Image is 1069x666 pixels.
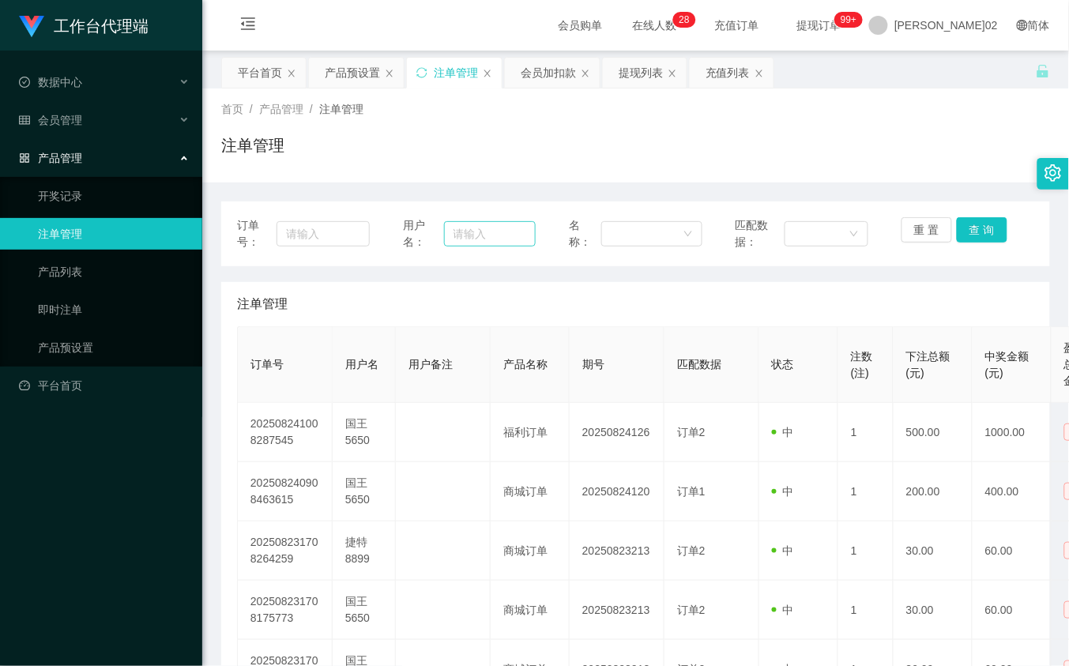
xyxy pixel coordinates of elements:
[570,462,664,521] td: 20250824120
[619,58,663,88] div: 提现列表
[221,1,275,51] i: 图标： menu-fold
[319,103,363,115] span: 注单管理
[973,462,1052,521] td: 400.00
[238,581,333,640] td: 202508231708175773
[673,12,696,28] sup: 28
[19,370,190,401] a: 图标： 仪表板平台首页
[408,358,453,371] span: 用户备注
[569,217,600,250] span: 名称：
[310,103,313,115] span: /
[483,69,492,78] i: 图标： 关闭
[684,12,690,28] p: 8
[19,115,30,126] i: 图标： table
[581,69,590,78] i: 图标： 关闭
[901,217,952,243] button: 重 置
[632,19,676,32] font: 在线人数
[38,218,190,250] a: 注单管理
[54,1,149,51] h1: 工作台代理端
[325,58,380,88] div: 产品预设置
[238,521,333,581] td: 202508231708264259
[1045,164,1062,182] i: 图标： 设置
[19,77,30,88] i: 图标： check-circle-o
[38,180,190,212] a: 开奖记录
[238,403,333,462] td: 202508241008287545
[277,221,370,246] input: 请输入
[444,221,536,246] input: 请输入
[679,12,685,28] p: 2
[985,350,1029,379] span: 中奖金额(元)
[491,521,570,581] td: 商城订单
[894,403,973,462] td: 500.00
[772,358,794,371] span: 状态
[851,350,873,379] span: 注数(注)
[906,350,950,379] span: 下注总额(元)
[1036,64,1050,78] i: 图标： 解锁
[521,58,576,88] div: 会员加扣款
[38,76,82,88] font: 数据中心
[582,358,604,371] span: 期号
[973,403,1052,462] td: 1000.00
[333,403,396,462] td: 国王5650
[1028,19,1050,32] font: 简体
[570,581,664,640] td: 20250823213
[38,332,190,363] a: 产品预设置
[403,217,443,250] span: 用户名：
[783,485,794,498] font: 中
[19,16,44,38] img: logo.9652507e.png
[385,69,394,78] i: 图标： 关闭
[38,294,190,325] a: 即时注单
[570,521,664,581] td: 20250823213
[19,19,149,32] a: 工作台代理端
[668,69,677,78] i: 图标： 关闭
[783,604,794,616] font: 中
[38,256,190,288] a: 产品列表
[677,544,706,557] span: 订单2
[677,358,721,371] span: 匹配数据
[894,462,973,521] td: 200.00
[849,229,859,240] i: 图标： 向下
[238,462,333,521] td: 202508240908463615
[221,134,284,157] h1: 注单管理
[333,581,396,640] td: 国王5650
[783,426,794,438] font: 中
[783,544,794,557] font: 中
[333,462,396,521] td: 国王5650
[714,19,758,32] font: 充值订单
[838,403,894,462] td: 1
[238,58,282,88] div: 平台首页
[1017,20,1028,31] i: 图标： global
[755,69,764,78] i: 图标： 关闭
[736,217,785,250] span: 匹配数据：
[259,103,303,115] span: 产品管理
[503,358,548,371] span: 产品名称
[683,229,693,240] i: 图标： 向下
[491,403,570,462] td: 福利订单
[434,58,478,88] div: 注单管理
[957,217,1007,243] button: 查 询
[491,581,570,640] td: 商城订单
[221,103,243,115] span: 首页
[796,19,841,32] font: 提现订单
[333,521,396,581] td: 捷特8899
[838,462,894,521] td: 1
[973,521,1052,581] td: 60.00
[706,58,750,88] div: 充值列表
[677,604,706,616] span: 订单2
[287,69,296,78] i: 图标： 关闭
[834,12,863,28] sup: 948
[838,581,894,640] td: 1
[237,217,277,250] span: 订单号：
[838,521,894,581] td: 1
[250,103,253,115] span: /
[38,152,82,164] font: 产品管理
[416,67,427,78] i: 图标： 同步
[894,581,973,640] td: 30.00
[894,521,973,581] td: 30.00
[677,485,706,498] span: 订单1
[237,295,288,314] span: 注单管理
[19,152,30,164] i: 图标： AppStore-O
[677,426,706,438] span: 订单2
[250,358,284,371] span: 订单号
[38,114,82,126] font: 会员管理
[973,581,1052,640] td: 60.00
